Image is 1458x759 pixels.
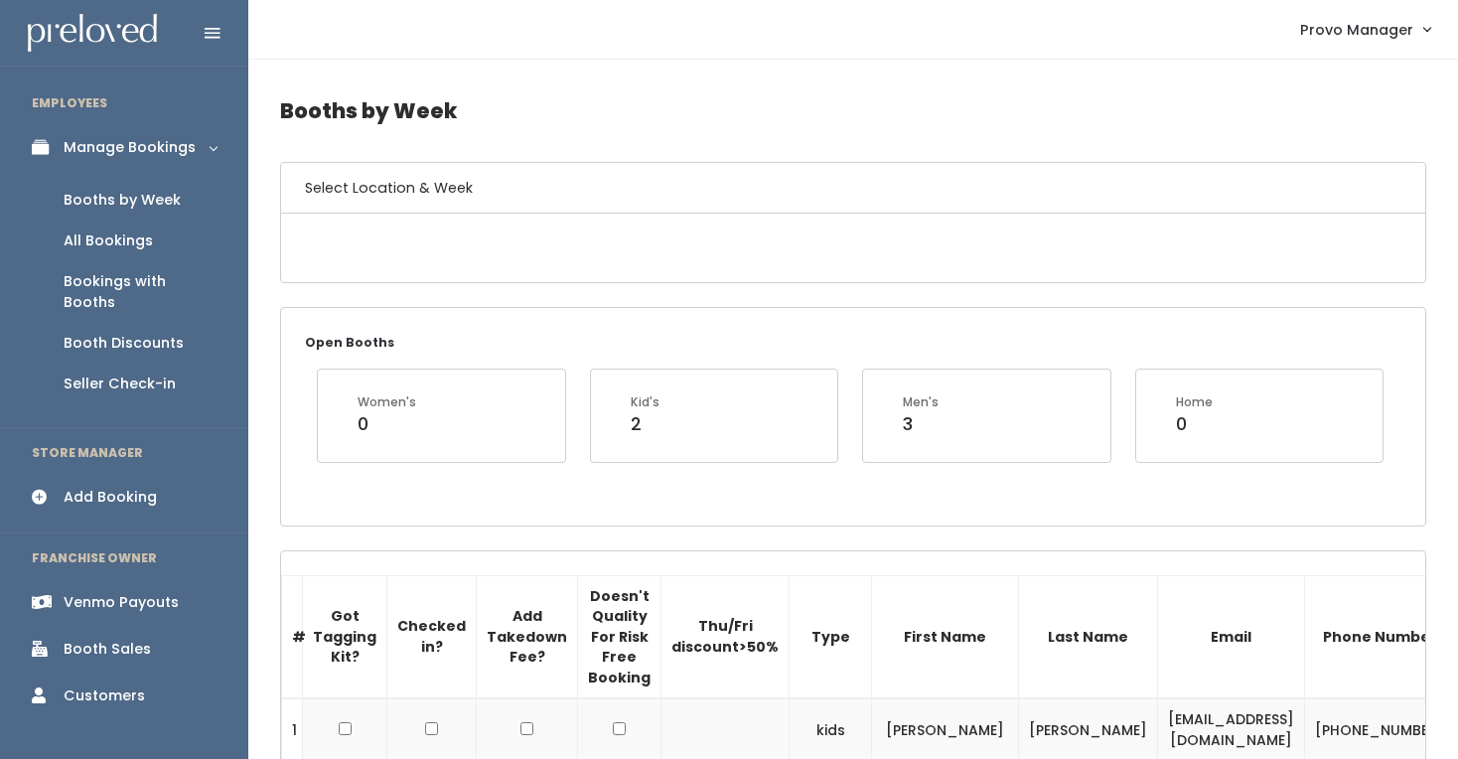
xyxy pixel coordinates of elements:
[1158,575,1305,698] th: Email
[661,575,790,698] th: Thu/Fri discount>50%
[64,137,196,158] div: Manage Bookings
[303,575,387,698] th: Got Tagging Kit?
[903,411,939,437] div: 3
[280,83,1426,138] h4: Booths by Week
[358,411,416,437] div: 0
[1176,411,1213,437] div: 0
[872,575,1019,698] th: First Name
[1176,393,1213,411] div: Home
[1280,8,1450,51] a: Provo Manager
[1300,19,1413,41] span: Provo Manager
[64,190,181,211] div: Booths by Week
[64,685,145,706] div: Customers
[358,393,416,411] div: Women's
[64,333,184,354] div: Booth Discounts
[578,575,661,698] th: Doesn't Quality For Risk Free Booking
[282,575,303,698] th: #
[64,639,151,660] div: Booth Sales
[631,393,659,411] div: Kid's
[1019,575,1158,698] th: Last Name
[631,411,659,437] div: 2
[903,393,939,411] div: Men's
[305,334,394,351] small: Open Booths
[790,575,872,698] th: Type
[1305,575,1455,698] th: Phone Number
[64,374,176,394] div: Seller Check-in
[64,592,179,613] div: Venmo Payouts
[64,487,157,508] div: Add Booking
[281,163,1425,214] h6: Select Location & Week
[477,575,578,698] th: Add Takedown Fee?
[28,14,157,53] img: preloved logo
[64,230,153,251] div: All Bookings
[64,271,217,313] div: Bookings with Booths
[387,575,477,698] th: Checked in?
